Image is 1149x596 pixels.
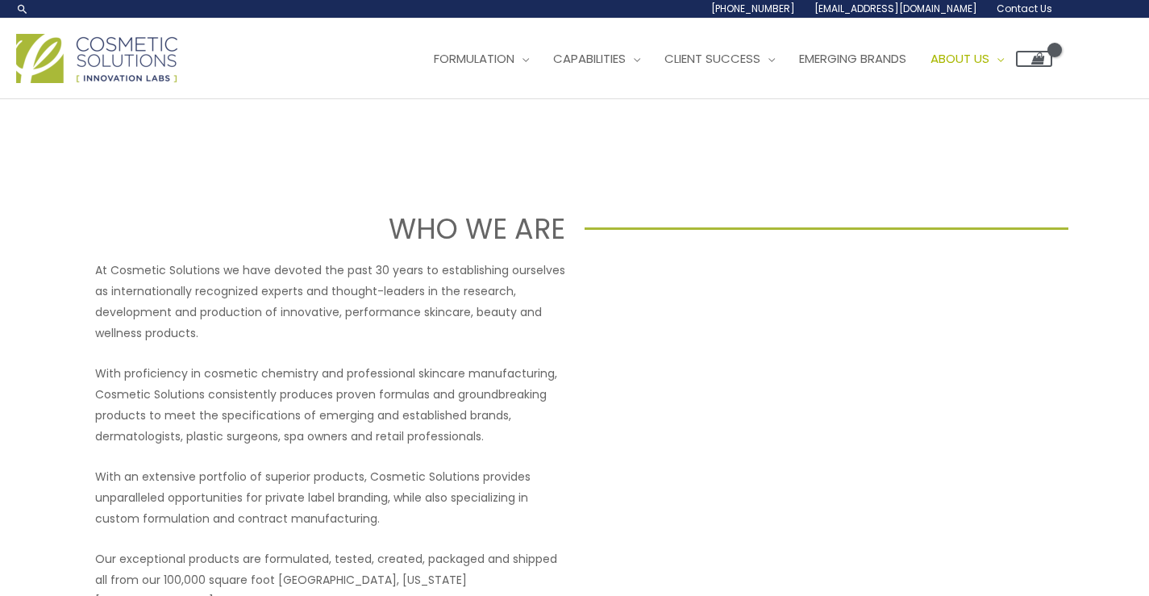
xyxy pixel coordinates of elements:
[930,50,989,67] span: About Us
[787,35,918,83] a: Emerging Brands
[814,2,977,15] span: [EMAIL_ADDRESS][DOMAIN_NAME]
[553,50,626,67] span: Capabilities
[652,35,787,83] a: Client Success
[799,50,906,67] span: Emerging Brands
[95,260,565,344] p: At Cosmetic Solutions we have devoted the past 30 years to establishing ourselves as internationa...
[81,209,565,248] h1: WHO WE ARE
[434,50,514,67] span: Formulation
[422,35,541,83] a: Formulation
[95,363,565,447] p: With proficiency in cosmetic chemistry and professional skincare manufacturing, Cosmetic Solution...
[711,2,795,15] span: [PHONE_NUMBER]
[410,35,1052,83] nav: Site Navigation
[585,260,1055,524] iframe: Get to know Cosmetic Solutions Private Label Skin Care
[541,35,652,83] a: Capabilities
[918,35,1016,83] a: About Us
[95,466,565,529] p: With an extensive portfolio of superior products, Cosmetic Solutions provides unparalleled opport...
[16,34,177,83] img: Cosmetic Solutions Logo
[997,2,1052,15] span: Contact Us
[664,50,760,67] span: Client Success
[1016,51,1052,67] a: View Shopping Cart, empty
[16,2,29,15] a: Search icon link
